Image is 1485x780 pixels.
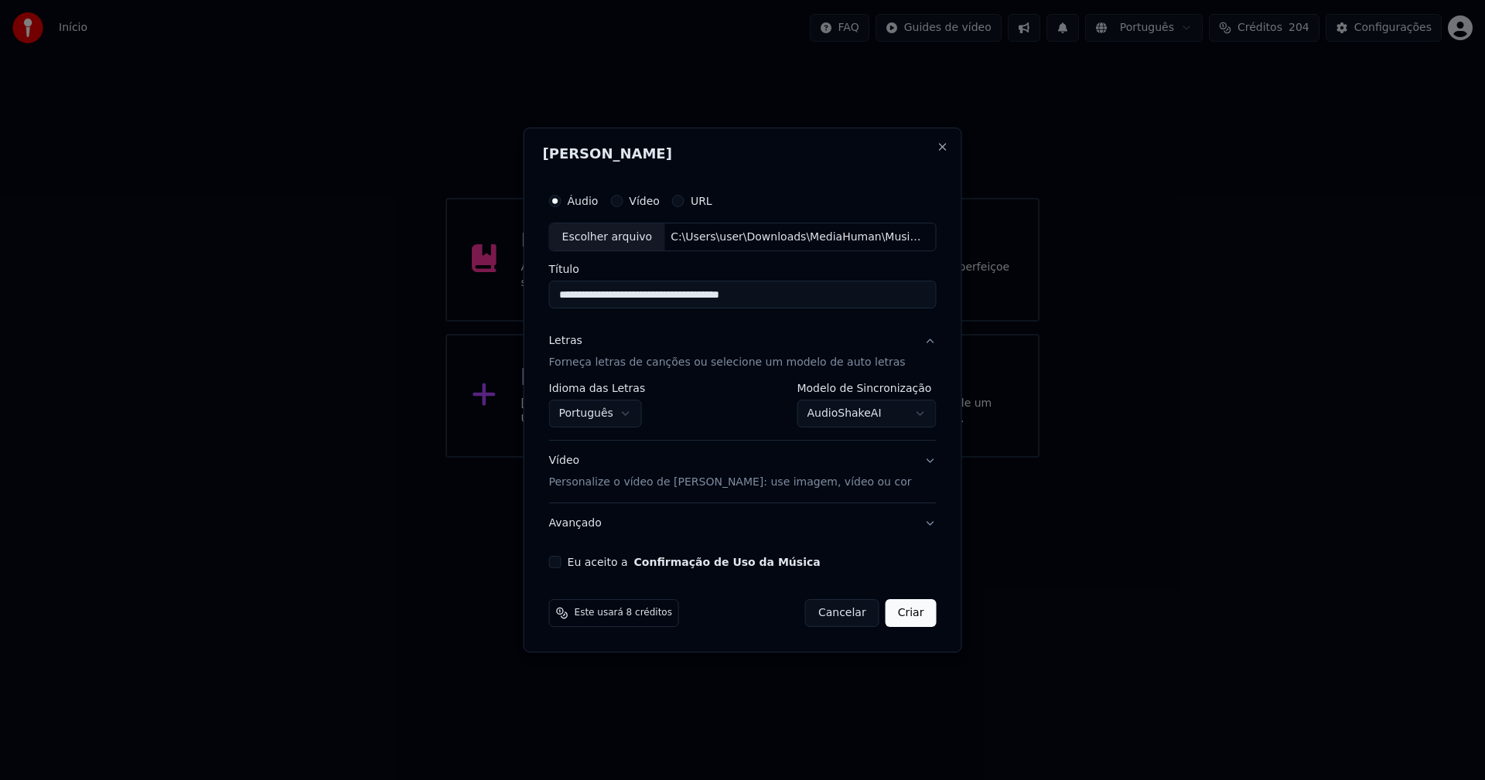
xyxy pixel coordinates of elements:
[797,383,936,394] label: Modelo de Sincronização
[549,475,912,490] p: Personalize o vídeo de [PERSON_NAME]: use imagem, vídeo ou cor
[805,599,879,627] button: Cancelar
[691,196,712,206] label: URL
[550,223,665,251] div: Escolher arquivo
[549,503,937,543] button: Avançado
[549,322,937,383] button: LetrasForneça letras de canções ou selecione um modelo de auto letras
[549,383,646,394] label: Idioma das Letras
[543,147,943,161] h2: [PERSON_NAME]
[549,334,582,349] div: Letras
[886,599,937,627] button: Criar
[664,230,927,245] div: C:\Users\user\Downloads\MediaHuman\Music\[PERSON_NAME] - Era Noite de Lua Cheia.mp3
[575,607,672,619] span: Este usará 8 créditos
[568,196,599,206] label: Áudio
[549,441,937,503] button: VídeoPersonalize o vídeo de [PERSON_NAME]: use imagem, vídeo ou cor
[549,383,937,441] div: LetrasForneça letras de canções ou selecione um modelo de auto letras
[634,557,821,567] button: Eu aceito a
[568,557,821,567] label: Eu aceito a
[549,356,906,371] p: Forneça letras de canções ou selecione um modelo de auto letras
[629,196,660,206] label: Vídeo
[549,264,937,275] label: Título
[549,454,912,491] div: Vídeo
